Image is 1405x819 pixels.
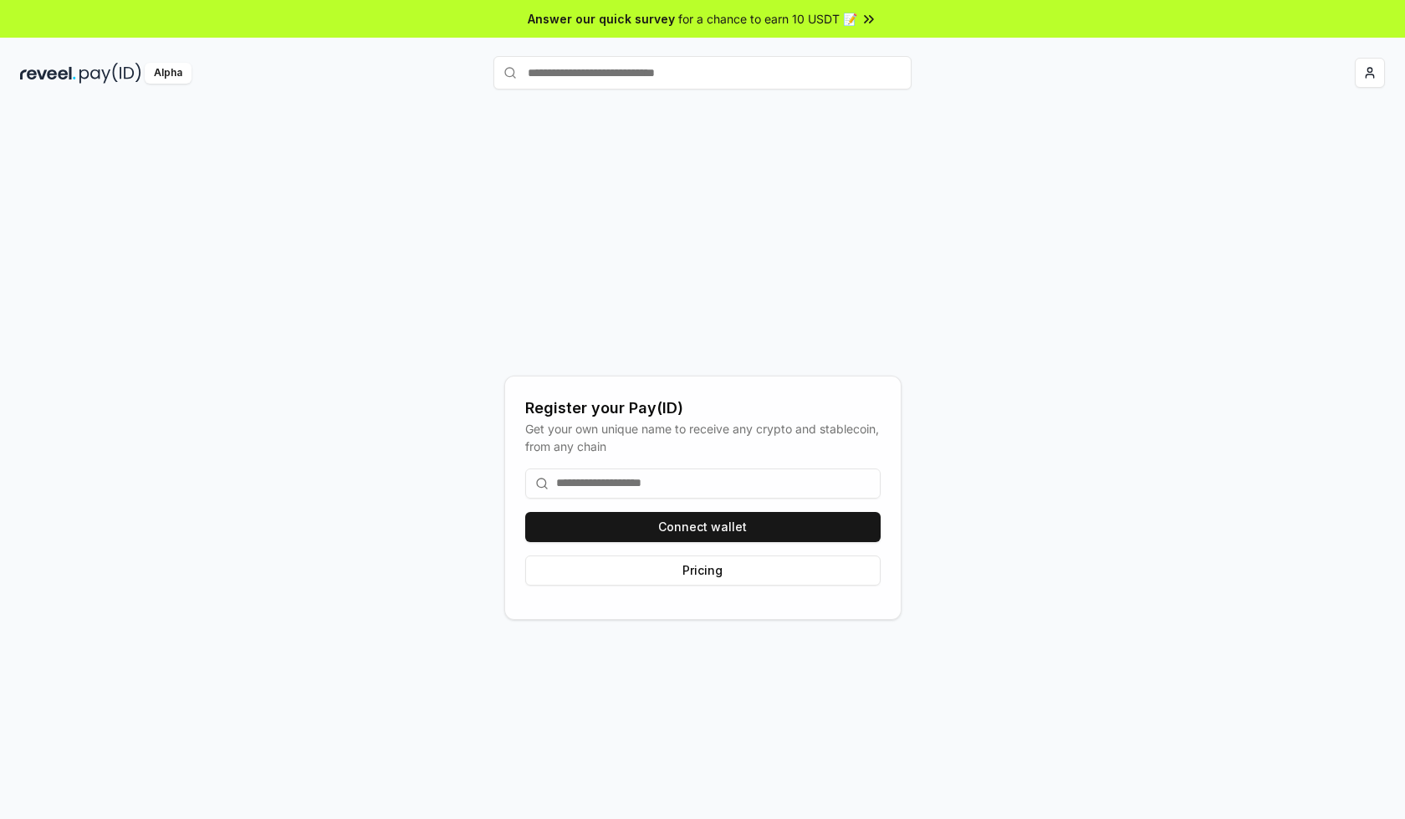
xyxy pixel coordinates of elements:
[525,397,881,420] div: Register your Pay(ID)
[145,63,192,84] div: Alpha
[20,63,76,84] img: reveel_dark
[525,555,881,586] button: Pricing
[528,10,675,28] span: Answer our quick survey
[79,63,141,84] img: pay_id
[525,512,881,542] button: Connect wallet
[525,420,881,455] div: Get your own unique name to receive any crypto and stablecoin, from any chain
[678,10,857,28] span: for a chance to earn 10 USDT 📝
